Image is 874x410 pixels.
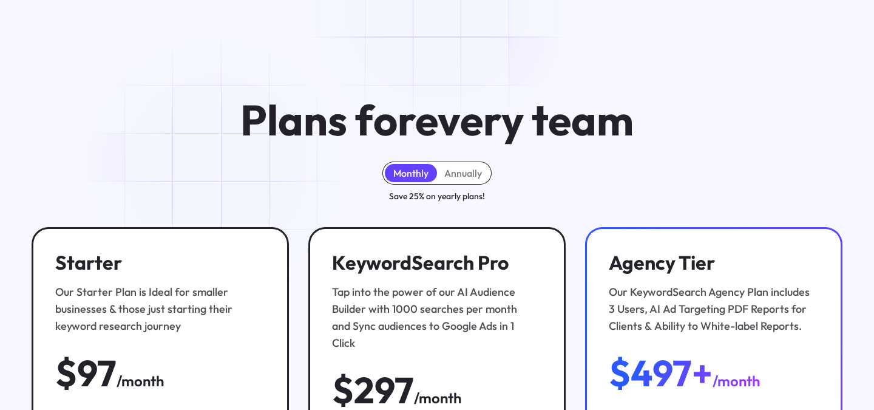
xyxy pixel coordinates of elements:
h3: Agency Tier [609,251,813,274]
div: Save 25% on yearly plans! [389,190,485,203]
div: $97 [55,354,117,393]
div: Our KeywordSearch Agency Plan includes 3 Users, AI Ad Targeting PDF Reports for Clients & Ability... [609,284,813,335]
div: Tap into the power of our AI Audience Builder with 1000 searches per month and Sync audiences to ... [332,284,536,352]
div: $497+ [609,354,713,393]
div: $297 [332,371,414,410]
div: /month [713,370,760,392]
h3: KeywordSearch Pro [332,251,536,274]
div: Monthly [393,167,429,179]
span: every team [415,93,634,146]
h1: Plans for [240,97,634,142]
div: Our Starter Plan is Ideal for smaller businesses & those just starting their keyword research jou... [55,284,259,335]
h3: Starter [55,251,259,274]
div: /month [414,387,461,409]
div: Annually [444,167,482,179]
div: /month [117,370,164,392]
